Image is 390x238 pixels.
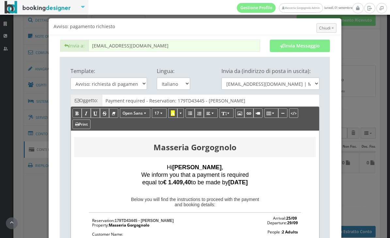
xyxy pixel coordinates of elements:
[152,108,167,118] button: 17
[73,119,90,129] button: Print
[131,197,259,202] span: Below you will find the instructions to proceed with the payment
[287,220,298,226] span: 29/09
[270,40,330,52] button: Invia Messaggio
[167,164,223,171] span: Hi ,
[237,3,352,13] span: lunedì, 01 settembre
[71,94,102,106] span: Oggetto:
[92,222,109,228] span: Property:
[279,3,323,13] a: Masseria Gorgognolo Admin
[142,179,248,186] span: equal to to be made by
[109,222,149,228] span: Masseria Gorgognolo
[282,229,298,235] span: 2 Adults
[154,110,159,116] span: 17
[319,25,334,31] span: Chiudi ×
[163,179,191,186] b: € 1.409,40
[115,218,174,223] span: 179TD43445 - [PERSON_NAME]
[5,1,71,14] img: BookingDesigner.com
[175,202,216,207] span: and booking details:
[60,40,89,52] span: Invia a:
[71,68,147,74] h4: Template:
[267,215,298,226] span: Arrival: Departure:
[54,23,336,30] h5: Avviso: pagamento richiesto
[286,215,297,221] span: 25/09
[122,110,143,116] span: Open Sans
[92,231,123,237] span: Customer Name:
[141,172,249,178] span: We inform you that a payment is required
[317,23,336,33] button: Close
[120,108,150,118] button: Open Sans
[154,142,236,153] b: Masseria Gorgognolo
[157,68,190,74] h4: Lingua:
[92,218,115,223] span: Reservation:
[237,3,276,13] a: Gestione Profilo
[228,179,248,186] b: [DATE]
[268,229,298,235] span: People :
[172,164,221,171] b: [PERSON_NAME]
[221,68,319,74] h4: Invia da (indirizzo di posta in uscita):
